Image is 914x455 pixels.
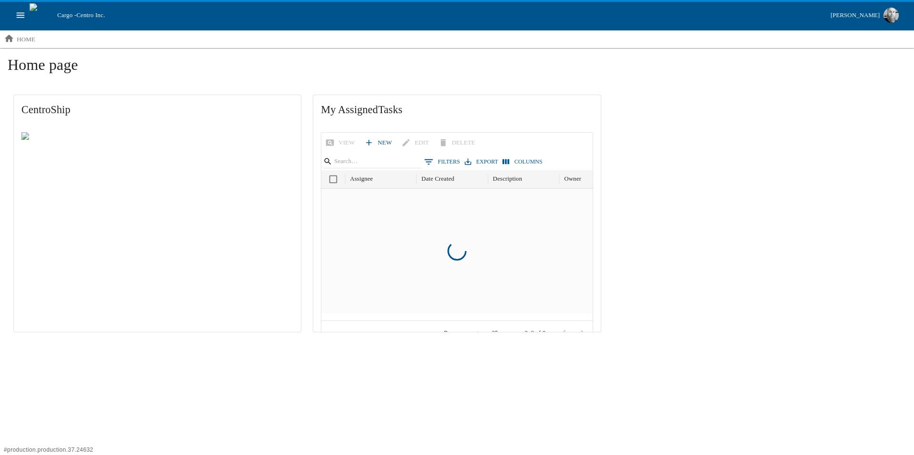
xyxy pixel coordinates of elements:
[500,155,545,169] button: Select columns
[493,175,522,183] div: Description
[21,132,69,144] img: Centro ship
[378,104,402,116] span: Tasks
[334,155,408,168] input: Search…
[76,11,105,19] span: Centro Inc.
[350,175,373,183] div: Assignee
[827,5,903,26] button: [PERSON_NAME]
[30,3,53,27] img: cargo logo
[462,155,500,169] button: Export
[444,329,483,337] p: Rows per page:
[564,175,581,183] div: Owner
[8,56,906,81] h1: Home page
[421,175,454,183] div: Date Created
[17,35,35,44] p: home
[884,8,899,23] img: Profile image
[831,10,880,21] div: [PERSON_NAME]
[422,155,462,169] button: Show filters
[323,155,422,170] div: Search
[487,327,509,340] div: 25
[53,10,826,20] div: Cargo -
[321,103,593,117] span: My Assigned
[525,329,546,337] p: 0–0 of 0
[21,103,293,117] span: CentroShip
[11,6,30,24] button: open drawer
[362,135,396,151] a: New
